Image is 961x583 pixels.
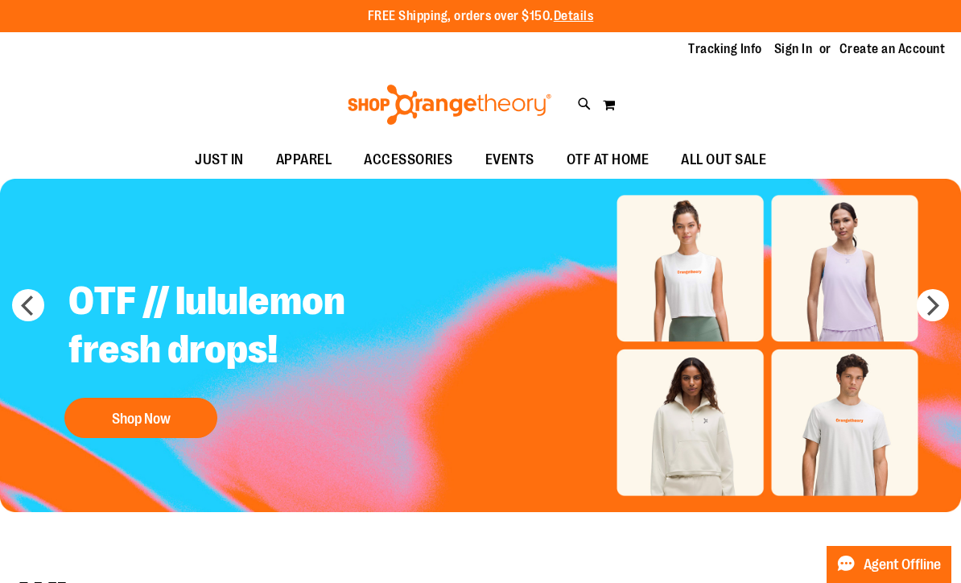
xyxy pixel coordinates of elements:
button: Shop Now [64,398,217,438]
span: EVENTS [485,142,534,178]
span: OTF AT HOME [567,142,650,178]
span: APPAREL [276,142,332,178]
span: Agent Offline [864,557,941,573]
p: FREE Shipping, orders over $150. [368,7,594,26]
a: Sign In [774,40,813,58]
img: Shop Orangetheory [345,85,554,125]
button: next [917,289,949,321]
a: OTF // lululemon fresh drops! Shop Now [56,265,456,446]
span: ALL OUT SALE [681,142,766,178]
a: Tracking Info [688,40,762,58]
a: Create an Account [839,40,946,58]
button: Agent Offline [827,546,951,583]
span: JUST IN [195,142,244,178]
a: Details [554,9,594,23]
h2: OTF // lululemon fresh drops! [56,265,456,390]
button: prev [12,289,44,321]
span: ACCESSORIES [364,142,453,178]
